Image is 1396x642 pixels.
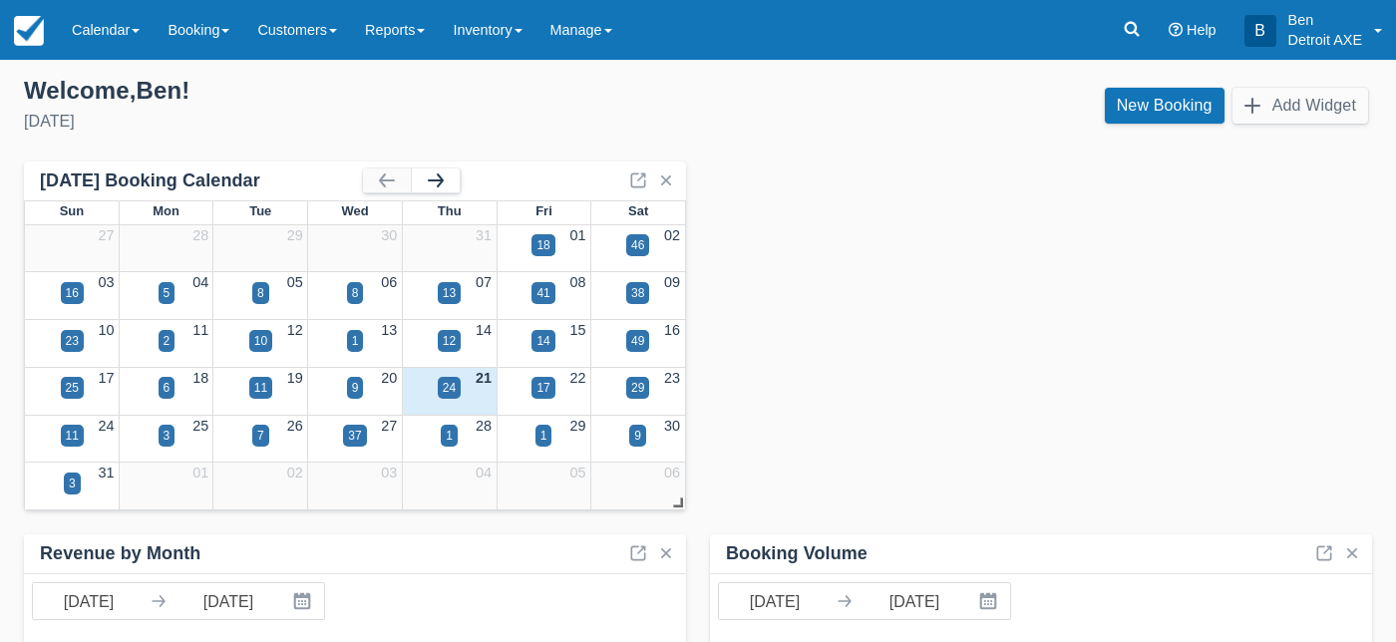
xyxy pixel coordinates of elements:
div: 11 [66,427,79,445]
a: 29 [287,227,303,243]
div: 3 [69,475,76,492]
div: 24 [443,379,456,397]
a: 18 [192,370,208,386]
span: Tue [249,203,271,218]
a: 08 [569,274,585,290]
a: 28 [476,418,492,434]
span: Sun [60,203,84,218]
span: Help [1187,22,1217,38]
a: 31 [476,227,492,243]
a: 30 [664,418,680,434]
button: Interact with the calendar and add the check-in date for your trip. [970,583,1010,619]
input: End Date [173,583,284,619]
a: 14 [476,322,492,338]
div: 1 [540,427,547,445]
div: 46 [631,236,644,254]
a: 29 [569,418,585,434]
a: 20 [381,370,397,386]
a: 27 [99,227,115,243]
a: 22 [569,370,585,386]
input: Start Date [719,583,831,619]
div: 11 [254,379,267,397]
div: 16 [66,284,79,302]
span: Thu [438,203,462,218]
div: 8 [352,284,359,302]
p: Detroit AXE [1288,30,1362,50]
div: 41 [536,284,549,302]
a: 03 [99,274,115,290]
div: 1 [446,427,453,445]
a: 13 [381,322,397,338]
a: 10 [99,322,115,338]
a: 19 [287,370,303,386]
div: 25 [66,379,79,397]
div: 37 [348,427,361,445]
button: Interact with the calendar and add the check-in date for your trip. [284,583,324,619]
a: 15 [569,322,585,338]
button: Add Widget [1232,88,1368,124]
span: Mon [153,203,179,218]
a: 11 [192,322,208,338]
div: Booking Volume [726,542,868,565]
div: 13 [443,284,456,302]
a: 16 [664,322,680,338]
div: 2 [164,332,171,350]
a: 09 [664,274,680,290]
div: 9 [634,427,641,445]
span: Sat [628,203,648,218]
a: 02 [287,465,303,481]
span: Fri [535,203,552,218]
div: B [1244,15,1276,47]
a: 01 [569,227,585,243]
a: 06 [664,465,680,481]
i: Help [1169,23,1183,37]
div: 18 [536,236,549,254]
a: 31 [99,465,115,481]
div: [DATE] [24,110,682,134]
a: 01 [192,465,208,481]
div: [DATE] Booking Calendar [40,169,363,192]
div: 17 [536,379,549,397]
p: Ben [1288,10,1362,30]
a: New Booking [1105,88,1224,124]
div: 23 [66,332,79,350]
a: 27 [381,418,397,434]
a: 26 [287,418,303,434]
a: 05 [287,274,303,290]
a: 21 [476,370,492,386]
a: 02 [664,227,680,243]
a: 24 [99,418,115,434]
a: 06 [381,274,397,290]
div: 14 [536,332,549,350]
div: 5 [164,284,171,302]
a: 12 [287,322,303,338]
a: 05 [569,465,585,481]
div: 29 [631,379,644,397]
div: 6 [164,379,171,397]
div: 9 [352,379,359,397]
a: 30 [381,227,397,243]
div: Welcome , Ben ! [24,76,682,106]
a: 28 [192,227,208,243]
div: 1 [352,332,359,350]
div: Revenue by Month [40,542,200,565]
a: 17 [99,370,115,386]
a: 07 [476,274,492,290]
div: 49 [631,332,644,350]
input: Start Date [33,583,145,619]
a: 23 [664,370,680,386]
input: End Date [859,583,970,619]
div: 10 [254,332,267,350]
a: 25 [192,418,208,434]
div: 38 [631,284,644,302]
div: 12 [443,332,456,350]
div: 3 [164,427,171,445]
a: 03 [381,465,397,481]
span: Wed [341,203,368,218]
div: 8 [257,284,264,302]
img: checkfront-main-nav-mini-logo.png [14,16,44,46]
a: 04 [192,274,208,290]
div: 7 [257,427,264,445]
a: 04 [476,465,492,481]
